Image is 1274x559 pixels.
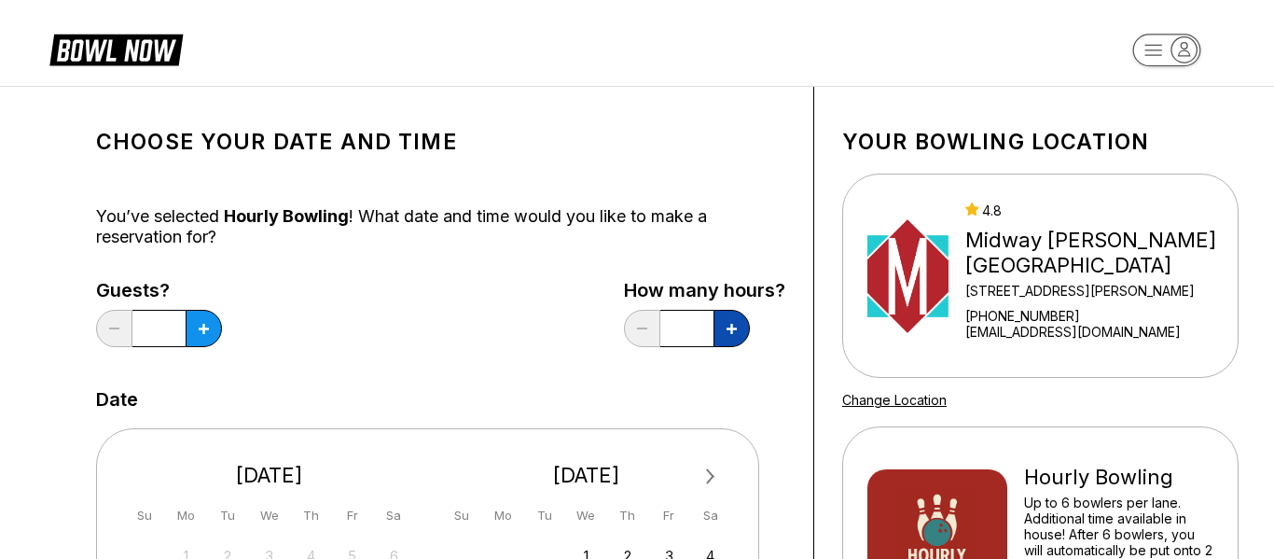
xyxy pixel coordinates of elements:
div: Mo [491,503,516,528]
div: [DATE] [442,463,731,488]
a: [EMAIL_ADDRESS][DOMAIN_NAME] [965,324,1230,340]
div: Su [132,503,158,528]
label: Date [96,389,138,410]
div: Tu [215,503,241,528]
div: We [256,503,282,528]
div: Sa [698,503,723,528]
div: [DATE] [125,463,414,488]
label: Guests? [96,280,222,300]
div: Fr [339,503,365,528]
div: Midway [PERSON_NAME][GEOGRAPHIC_DATA] [965,228,1230,278]
div: You’ve selected ! What date and time would you like to make a reservation for? [96,206,785,247]
div: Th [615,503,640,528]
div: Hourly Bowling [1024,465,1213,490]
div: Tu [532,503,557,528]
a: Change Location [842,392,947,408]
div: Mo [173,503,199,528]
button: Next Month [696,462,726,492]
div: Su [449,503,474,528]
span: Hourly Bowling [224,206,349,226]
div: [STREET_ADDRESS][PERSON_NAME] [965,283,1230,299]
div: 4.8 [965,203,1230,218]
h1: Your bowling location [842,129,1239,155]
h1: Choose your Date and time [96,129,785,155]
div: [PHONE_NUMBER] [965,308,1230,324]
label: How many hours? [624,280,785,300]
div: Th [298,503,324,528]
div: Fr [657,503,682,528]
div: Sa [381,503,407,528]
img: Midway Bowling - Carlisle [867,206,949,346]
div: We [574,503,599,528]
